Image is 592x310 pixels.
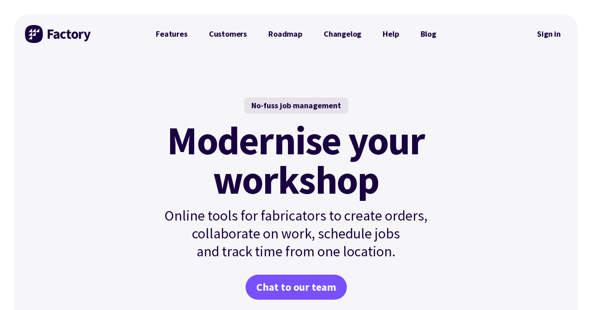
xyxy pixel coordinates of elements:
a: Features [145,25,198,43]
p: Online tools for fabricators to create orders, collaborate on work, schedule jobs and track time ... [145,207,447,260]
a: Roadmap [258,25,313,43]
a: Sign in [531,24,567,44]
nav: Secondary Navigation [531,24,567,44]
a: Help [372,25,409,43]
mark: Modernise your workshop [167,121,425,200]
iframe: Chat Widget [547,267,592,310]
div: No-fuss job management [244,98,348,114]
nav: Primary Navigation [145,25,447,43]
a: Changelog [313,25,372,43]
a: Chat to our team [246,275,347,300]
a: Blog [410,25,447,43]
a: Customers [198,25,258,43]
img: Factory [25,25,92,43]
